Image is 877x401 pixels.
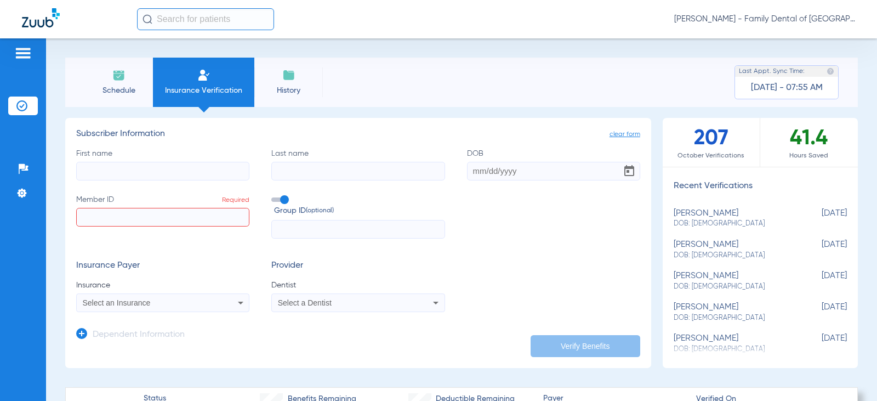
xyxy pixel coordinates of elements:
[663,118,760,167] div: 207
[271,162,445,180] input: Last name
[674,302,792,323] div: [PERSON_NAME]
[760,150,858,161] span: Hours Saved
[93,330,185,341] h3: Dependent Information
[674,271,792,291] div: [PERSON_NAME]
[792,334,847,354] span: [DATE]
[143,14,152,24] img: Search Icon
[739,66,805,77] span: Last Appt. Sync Time:
[137,8,274,30] input: Search for patients
[271,280,445,291] span: Dentist
[14,47,32,60] img: hamburger-icon
[282,69,295,82] img: History
[112,69,126,82] img: Schedule
[531,335,640,357] button: Verify Benefits
[760,118,858,167] div: 41.4
[76,261,249,272] h3: Insurance Payer
[618,160,640,182] button: Open calendar
[674,313,792,323] span: DOB: [DEMOGRAPHIC_DATA]
[271,148,445,180] label: Last name
[274,205,445,217] span: Group ID
[792,208,847,229] span: [DATE]
[751,82,823,93] span: [DATE] - 07:55 AM
[306,205,334,217] small: (optional)
[610,129,640,140] span: clear form
[161,85,246,96] span: Insurance Verification
[792,271,847,291] span: [DATE]
[467,162,640,180] input: DOBOpen calendar
[76,194,249,239] label: Member ID
[76,129,640,140] h3: Subscriber Information
[827,67,834,75] img: last sync help info
[792,302,847,323] span: [DATE]
[674,240,792,260] div: [PERSON_NAME]
[674,219,792,229] span: DOB: [DEMOGRAPHIC_DATA]
[674,14,855,25] span: [PERSON_NAME] - Family Dental of [GEOGRAPHIC_DATA]
[663,181,858,192] h3: Recent Verifications
[467,148,640,180] label: DOB
[222,197,249,204] span: Required
[271,261,445,272] h3: Provider
[674,251,792,261] span: DOB: [DEMOGRAPHIC_DATA]
[663,150,760,161] span: October Verifications
[83,298,151,307] span: Select an Insurance
[76,208,249,227] input: Member IDRequired
[278,298,332,307] span: Select a Dentist
[197,69,210,82] img: Manual Insurance Verification
[76,162,249,180] input: First name
[674,334,792,354] div: [PERSON_NAME]
[93,85,145,96] span: Schedule
[674,282,792,292] span: DOB: [DEMOGRAPHIC_DATA]
[76,148,249,180] label: First name
[674,208,792,229] div: [PERSON_NAME]
[76,280,249,291] span: Insurance
[263,85,315,96] span: History
[22,8,60,27] img: Zuub Logo
[792,240,847,260] span: [DATE]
